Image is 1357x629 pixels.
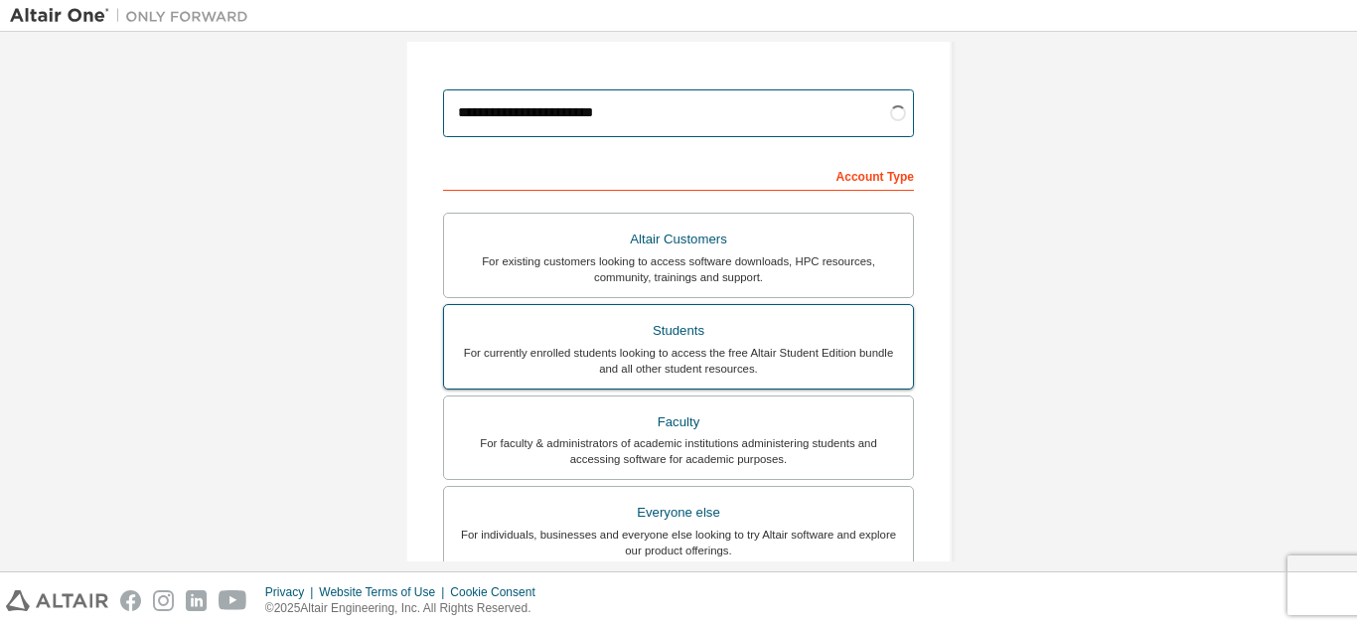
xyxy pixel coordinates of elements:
div: Faculty [456,408,901,436]
img: Altair One [10,6,258,26]
div: Account Type [443,159,914,191]
img: instagram.svg [153,590,174,611]
div: Website Terms of Use [319,584,450,600]
div: Students [456,317,901,345]
div: Everyone else [456,499,901,527]
img: facebook.svg [120,590,141,611]
img: youtube.svg [219,590,247,611]
div: For currently enrolled students looking to access the free Altair Student Edition bundle and all ... [456,345,901,377]
div: Altair Customers [456,226,901,253]
img: altair_logo.svg [6,590,108,611]
img: linkedin.svg [186,590,207,611]
div: Cookie Consent [450,584,546,600]
p: © 2025 Altair Engineering, Inc. All Rights Reserved. [265,600,547,617]
div: For individuals, businesses and everyone else looking to try Altair software and explore our prod... [456,527,901,558]
div: For existing customers looking to access software downloads, HPC resources, community, trainings ... [456,253,901,285]
div: Privacy [265,584,319,600]
div: For faculty & administrators of academic institutions administering students and accessing softwa... [456,435,901,467]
